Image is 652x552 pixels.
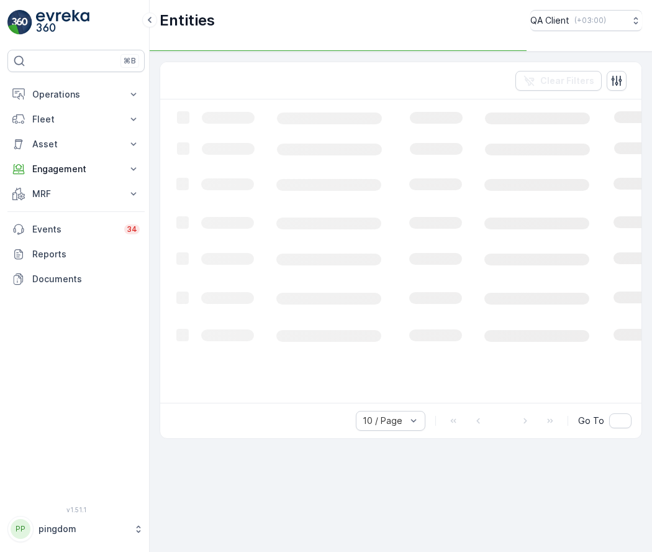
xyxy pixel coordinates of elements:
p: Events [32,223,117,236]
img: logo [7,10,32,35]
button: Asset [7,132,145,157]
p: Engagement [32,163,120,175]
p: Operations [32,88,120,101]
p: Documents [32,273,140,285]
div: PP [11,519,30,539]
p: Entities [160,11,215,30]
span: Go To [578,415,604,427]
p: ⌘B [124,56,136,66]
button: MRF [7,182,145,206]
img: logo_light-DOdMpM7g.png [36,10,89,35]
p: ( +03:00 ) [574,16,606,25]
p: MRF [32,188,120,200]
p: 34 [127,224,137,234]
a: Documents [7,267,145,292]
button: QA Client(+03:00) [530,10,642,31]
a: Events34 [7,217,145,242]
button: Engagement [7,157,145,182]
p: Asset [32,138,120,150]
span: v 1.51.1 [7,506,145,513]
p: Clear Filters [540,75,594,87]
p: Fleet [32,113,120,126]
a: Reports [7,242,145,267]
button: Fleet [7,107,145,132]
p: Reports [32,248,140,260]
p: QA Client [530,14,569,27]
button: Clear Filters [515,71,602,91]
button: PPpingdom [7,516,145,542]
button: Operations [7,82,145,107]
p: pingdom [38,523,127,535]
